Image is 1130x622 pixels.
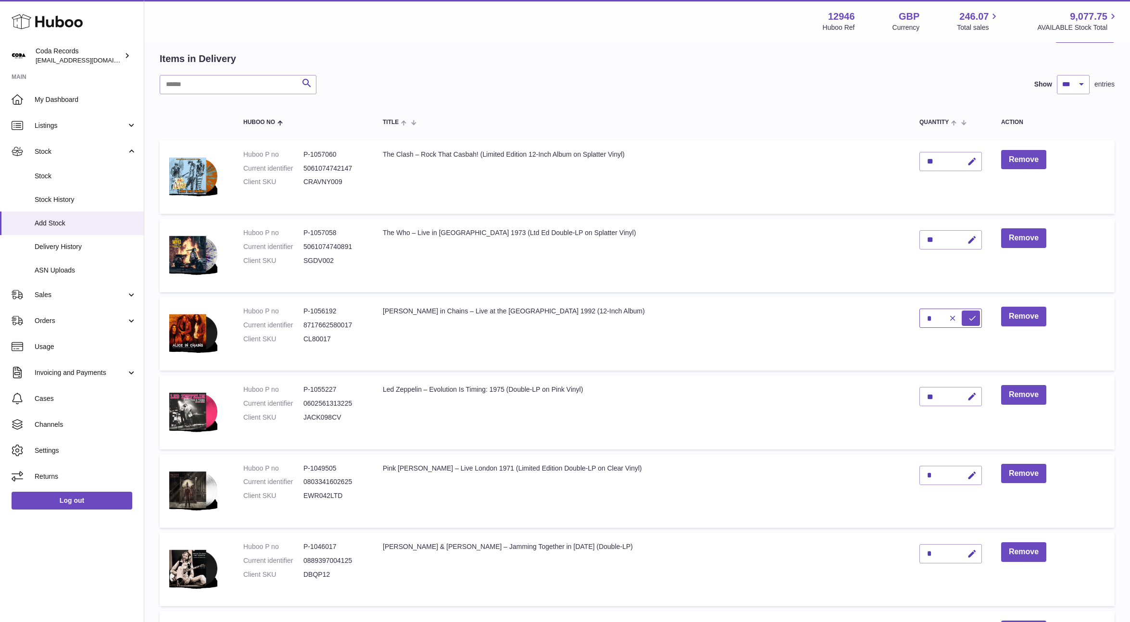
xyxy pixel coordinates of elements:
[35,420,137,429] span: Channels
[373,533,910,606] td: [PERSON_NAME] & [PERSON_NAME] – Jamming Together in [DATE] (Double-LP)
[959,10,989,23] span: 246.07
[243,491,303,500] dt: Client SKU
[243,335,303,344] dt: Client SKU
[243,556,303,565] dt: Current identifier
[303,413,364,422] dd: JACK098CV
[1037,10,1118,32] a: 9,077.75 AVAILABLE Stock Total
[373,140,910,214] td: The Clash – Rock That Casbah! (Limited Edition 12-Inch Album on Splatter Vinyl)
[303,228,364,237] dd: P-1057058
[373,219,910,292] td: The Who – Live in [GEOGRAPHIC_DATA] 1973 (Ltd Ed Double-LP on Splatter Vinyl)
[243,228,303,237] dt: Huboo P no
[243,119,275,125] span: Huboo no
[35,266,137,275] span: ASN Uploads
[243,164,303,173] dt: Current identifier
[899,10,919,23] strong: GBP
[243,321,303,330] dt: Current identifier
[1001,150,1046,170] button: Remove
[243,464,303,473] dt: Huboo P no
[243,256,303,265] dt: Client SKU
[243,570,303,579] dt: Client SKU
[303,335,364,344] dd: CL80017
[1001,385,1046,405] button: Remove
[1070,10,1107,23] span: 9,077.75
[243,477,303,486] dt: Current identifier
[35,219,137,228] span: Add Stock
[303,491,364,500] dd: EWR042LTD
[243,413,303,422] dt: Client SKU
[169,150,217,202] img: The Clash – Rock That Casbah! (Limited Edition 12-Inch Album on Splatter Vinyl)
[373,297,910,371] td: [PERSON_NAME] in Chains – Live at the [GEOGRAPHIC_DATA] 1992 (12-Inch Album)
[373,375,910,449] td: Led Zeppelin – Evolution Is Timing: 1975 (Double-LP on Pink Vinyl)
[1001,307,1046,326] button: Remove
[35,147,126,156] span: Stock
[303,242,364,251] dd: 5061074740891
[36,47,122,65] div: Coda Records
[12,492,132,509] a: Log out
[243,242,303,251] dt: Current identifier
[303,321,364,330] dd: 8717662580017
[892,23,920,32] div: Currency
[35,368,126,377] span: Invoicing and Payments
[1034,80,1052,89] label: Show
[373,454,910,528] td: Pink [PERSON_NAME] – Live London 1971 (Limited Edition Double-LP on Clear Vinyl)
[303,477,364,486] dd: 0803341602625
[1094,80,1115,89] span: entries
[823,23,855,32] div: Huboo Ref
[919,119,949,125] span: Quantity
[169,464,217,516] img: Pink Floyd – Live London 1971 (Limited Edition Double-LP on Clear Vinyl)
[1037,23,1118,32] span: AVAILABLE Stock Total
[383,119,399,125] span: Title
[1001,464,1046,484] button: Remove
[303,150,364,159] dd: P-1057060
[303,164,364,173] dd: 5061074742147
[35,242,137,251] span: Delivery History
[35,394,137,403] span: Cases
[303,385,364,394] dd: P-1055227
[1001,119,1105,125] div: Action
[303,307,364,316] dd: P-1056192
[243,177,303,187] dt: Client SKU
[957,23,1000,32] span: Total sales
[35,290,126,299] span: Sales
[169,307,217,359] img: Alice in Chains – Live at the Palladium Hollywood 1992 (12-Inch Album)
[35,195,137,204] span: Stock History
[169,385,217,437] img: Led Zeppelin – Evolution Is Timing: 1975 (Double-LP on Pink Vinyl)
[243,150,303,159] dt: Huboo P no
[169,228,217,280] img: The Who – Live in Philadelphia 1973 (Ltd Ed Double-LP on Splatter Vinyl)
[303,399,364,408] dd: 0602561313225
[303,570,364,579] dd: DBQP12
[303,177,364,187] dd: CRAVNY009
[35,95,137,104] span: My Dashboard
[243,307,303,316] dt: Huboo P no
[828,10,855,23] strong: 12946
[303,464,364,473] dd: P-1049505
[957,10,1000,32] a: 246.07 Total sales
[1001,228,1046,248] button: Remove
[1001,542,1046,562] button: Remove
[303,542,364,551] dd: P-1046017
[36,56,141,64] span: [EMAIL_ADDRESS][DOMAIN_NAME]
[35,316,126,325] span: Orders
[35,121,126,130] span: Listings
[303,256,364,265] dd: SGDV002
[35,446,137,455] span: Settings
[243,399,303,408] dt: Current identifier
[243,542,303,551] dt: Huboo P no
[169,542,217,594] img: Duane Allman & Eric Clapton – Jamming Together in 1970 (Double-LP)
[35,342,137,351] span: Usage
[35,472,137,481] span: Returns
[35,172,137,181] span: Stock
[243,385,303,394] dt: Huboo P no
[12,49,26,63] img: haz@pcatmedia.com
[160,52,236,65] h2: Items in Delivery
[303,556,364,565] dd: 0889397004125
